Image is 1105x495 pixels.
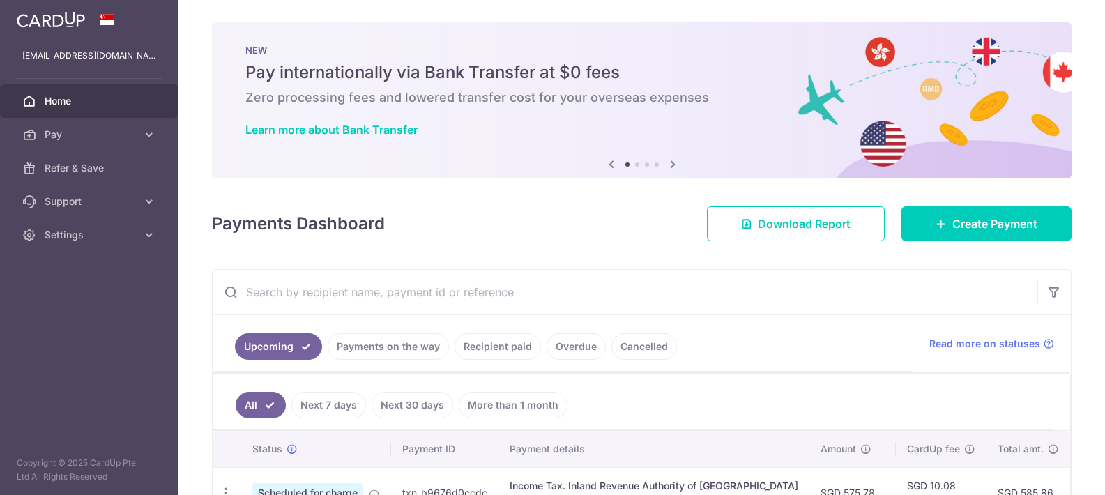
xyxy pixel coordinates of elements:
img: Bank transfer banner [212,22,1072,178]
h5: Pay internationally via Bank Transfer at $0 fees [245,61,1038,84]
div: Income Tax. Inland Revenue Authority of [GEOGRAPHIC_DATA] [510,479,798,493]
h4: Payments Dashboard [212,211,385,236]
a: More than 1 month [459,392,567,418]
a: Learn more about Bank Transfer [245,123,418,137]
a: Next 30 days [372,392,453,418]
p: [EMAIL_ADDRESS][DOMAIN_NAME] [22,49,156,63]
a: Payments on the way [328,333,449,360]
img: CardUp [17,11,85,28]
span: CardUp fee [907,442,960,456]
span: Amount [821,442,856,456]
th: Payment ID [391,431,498,467]
span: Download Report [758,215,851,232]
a: Recipient paid [455,333,541,360]
a: All [236,392,286,418]
a: Read more on statuses [929,337,1054,351]
span: Read more on statuses [929,337,1040,351]
h6: Zero processing fees and lowered transfer cost for your overseas expenses [245,89,1038,106]
a: Download Report [707,206,885,241]
a: Overdue [547,333,606,360]
span: Settings [45,228,137,242]
input: Search by recipient name, payment id or reference [213,270,1037,314]
span: Support [45,195,137,208]
span: Status [252,442,282,456]
p: NEW [245,45,1038,56]
span: Refer & Save [45,161,137,175]
a: Cancelled [611,333,677,360]
a: Next 7 days [291,392,366,418]
a: Upcoming [235,333,322,360]
span: Home [45,94,137,108]
span: Create Payment [952,215,1037,232]
span: Total amt. [998,442,1044,456]
a: Create Payment [901,206,1072,241]
span: Pay [45,128,137,142]
th: Payment details [498,431,809,467]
